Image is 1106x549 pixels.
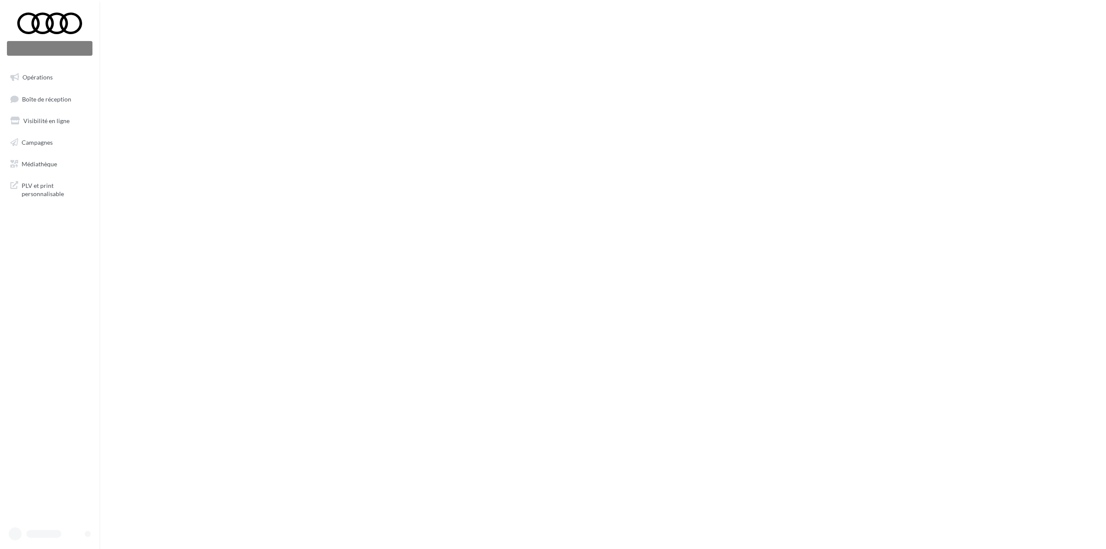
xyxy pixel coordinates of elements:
span: Médiathèque [22,160,57,167]
a: Médiathèque [5,155,94,173]
span: Opérations [22,73,53,81]
a: Campagnes [5,133,94,152]
span: PLV et print personnalisable [22,180,89,198]
a: PLV et print personnalisable [5,176,94,202]
a: Opérations [5,68,94,86]
a: Boîte de réception [5,90,94,108]
a: Visibilité en ligne [5,112,94,130]
div: Nouvelle campagne [7,41,92,56]
span: Visibilité en ligne [23,117,70,124]
span: Boîte de réception [22,95,71,102]
span: Campagnes [22,139,53,146]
